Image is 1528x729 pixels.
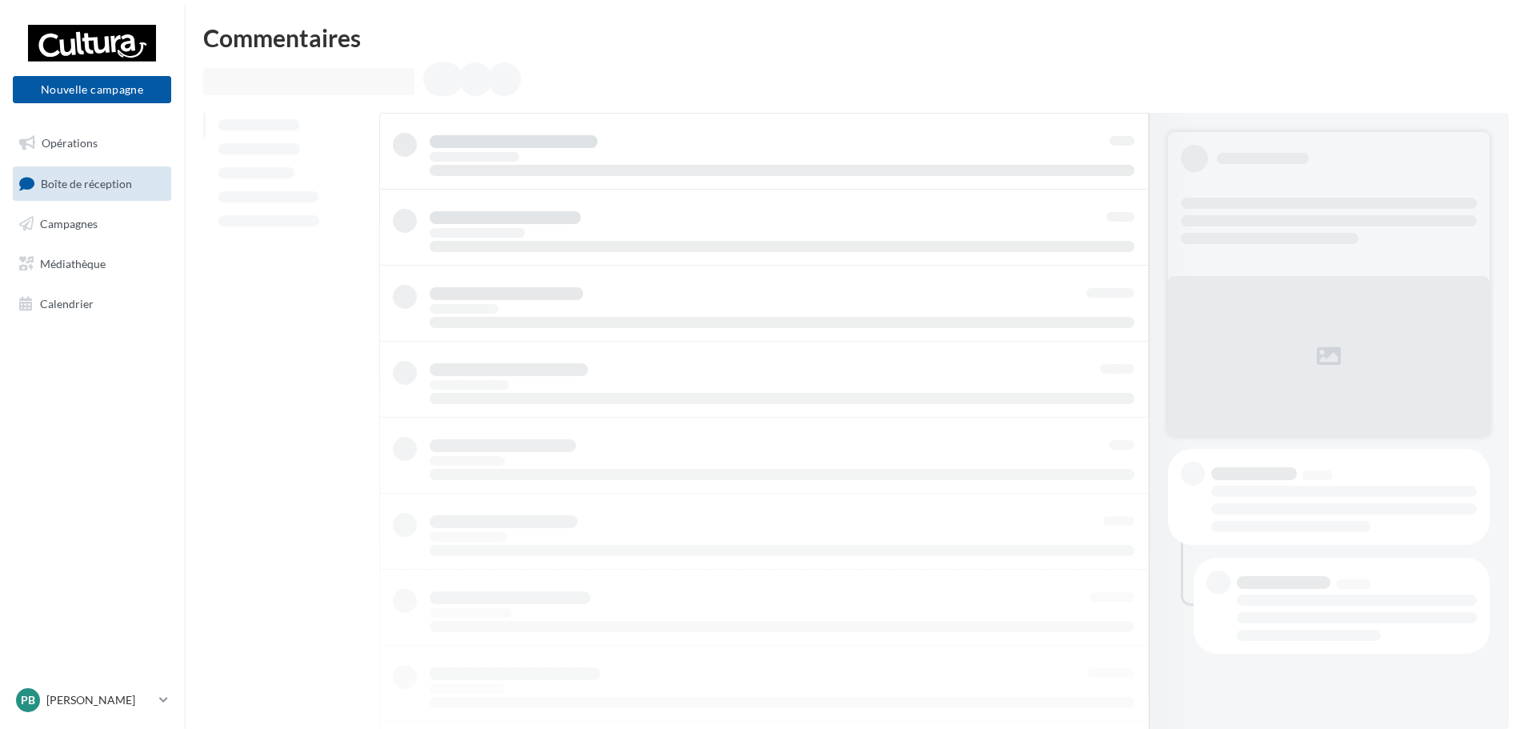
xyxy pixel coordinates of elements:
[46,692,153,708] p: [PERSON_NAME]
[13,685,171,715] a: PB [PERSON_NAME]
[10,287,174,321] a: Calendrier
[40,217,98,230] span: Campagnes
[40,296,94,310] span: Calendrier
[10,247,174,281] a: Médiathèque
[42,136,98,150] span: Opérations
[10,166,174,201] a: Boîte de réception
[21,692,35,708] span: PB
[40,257,106,270] span: Médiathèque
[41,176,132,190] span: Boîte de réception
[203,26,1509,50] div: Commentaires
[10,207,174,241] a: Campagnes
[13,76,171,103] button: Nouvelle campagne
[10,126,174,160] a: Opérations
